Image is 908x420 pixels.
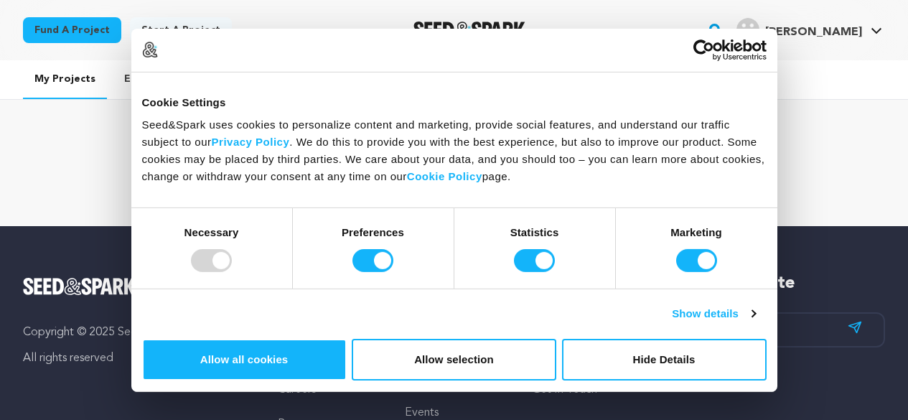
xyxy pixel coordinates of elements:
a: Education [113,60,187,98]
a: Usercentrics Cookiebot - opens in a new window [641,39,767,60]
strong: Statistics [510,226,559,238]
a: Privacy Policy [212,136,290,148]
img: Seed&Spark Logo Dark Mode [413,22,526,39]
div: Seed&Spark uses cookies to personalize content and marketing, provide social features, and unders... [142,116,767,185]
a: My Projects [23,60,107,99]
span: [PERSON_NAME] [765,27,862,38]
div: Cookie Settings [142,93,767,111]
a: Seed&Spark Homepage [413,22,526,39]
img: logo [142,42,158,57]
strong: Marketing [670,226,722,238]
span: Sharlet J.'s Profile [734,15,885,45]
div: Sharlet J.'s Profile [736,18,862,41]
button: Hide Details [562,339,767,381]
a: Start a project [130,17,232,43]
img: user.png [736,18,759,41]
strong: Necessary [184,226,239,238]
p: All rights reserved [23,350,249,367]
img: Seed&Spark Logo [23,278,136,295]
a: Sharlet J.'s Profile [734,15,885,41]
a: Events [405,407,439,419]
a: Fund a project [23,17,121,43]
strong: Preferences [342,226,404,238]
button: Allow all cookies [142,339,347,381]
a: Cookie Policy [407,170,482,182]
button: Allow selection [352,339,556,381]
p: Copyright © 2025 Seed&Spark [23,324,249,341]
a: Seed&Spark Homepage [23,278,249,295]
a: Show details [672,305,755,322]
